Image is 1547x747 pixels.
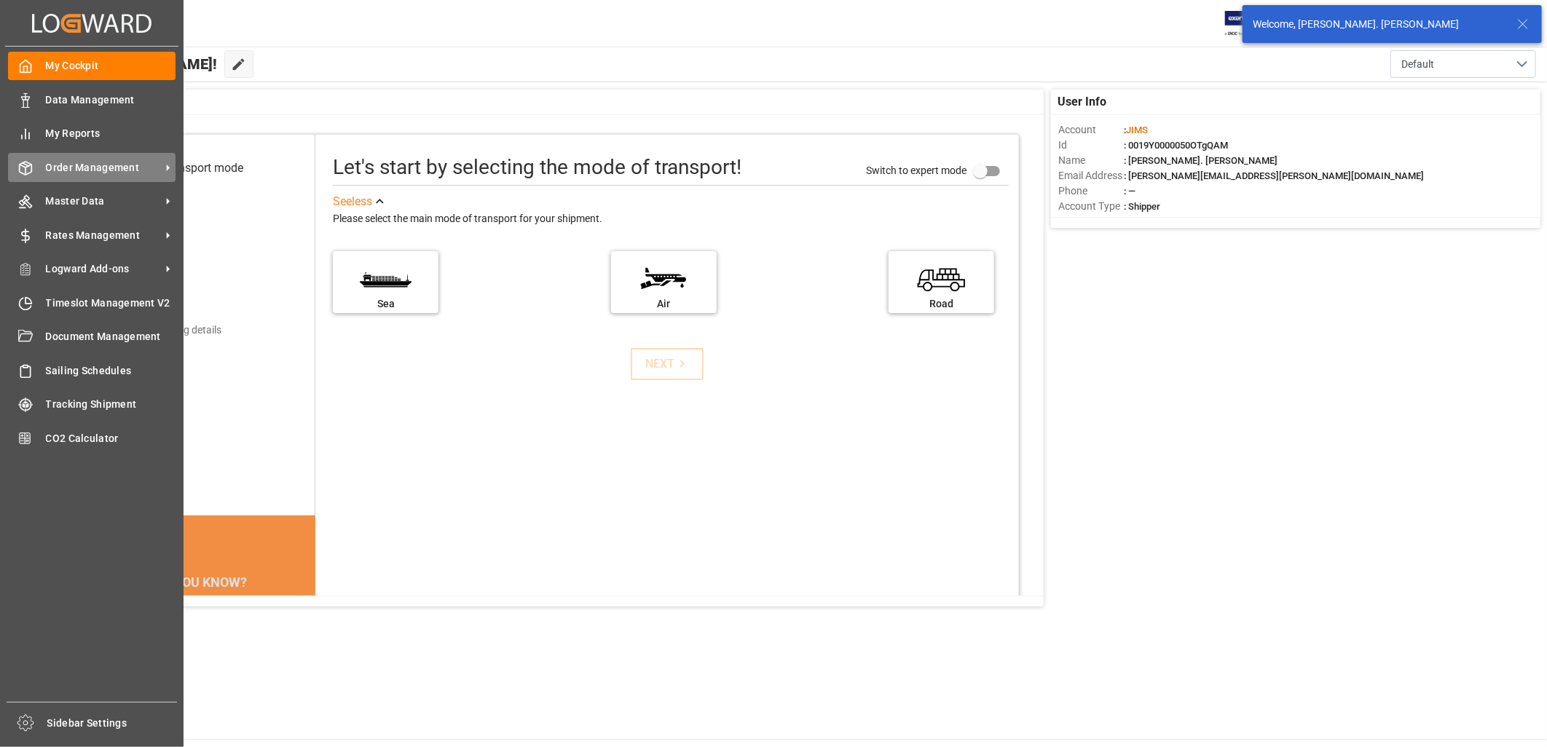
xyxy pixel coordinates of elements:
[46,329,176,344] span: Document Management
[1253,17,1503,32] div: Welcome, [PERSON_NAME]. [PERSON_NAME]
[1401,57,1434,72] span: Default
[8,356,176,384] a: Sailing Schedules
[1124,170,1424,181] span: : [PERSON_NAME][EMAIL_ADDRESS][PERSON_NAME][DOMAIN_NAME]
[130,159,243,177] div: Select transport mode
[896,296,987,312] div: Road
[46,194,161,209] span: Master Data
[8,52,176,80] a: My Cockpit
[60,50,217,78] span: Hello [PERSON_NAME]!
[333,193,372,210] div: See less
[1058,138,1124,153] span: Id
[82,566,316,597] div: DID YOU KNOW?
[46,126,176,141] span: My Reports
[8,288,176,317] a: Timeslot Management V2
[1390,50,1536,78] button: open menu
[1124,140,1228,151] span: : 0019Y0000050OTgQAM
[130,323,221,338] div: Add shipping details
[1058,183,1124,199] span: Phone
[1058,93,1107,111] span: User Info
[46,431,176,446] span: CO2 Calculator
[1124,186,1135,197] span: : —
[1058,168,1124,183] span: Email Address
[1225,11,1275,36] img: Exertis%20JAM%20-%20Email%20Logo.jpg_1722504956.jpg
[631,348,704,380] button: NEXT
[46,58,176,74] span: My Cockpit
[8,323,176,351] a: Document Management
[8,390,176,419] a: Tracking Shipment
[333,210,1008,228] div: Please select the main mode of transport for your shipment.
[8,119,176,148] a: My Reports
[8,85,176,114] a: Data Management
[1124,201,1160,212] span: : Shipper
[46,160,161,175] span: Order Management
[8,424,176,452] a: CO2 Calculator
[866,165,967,176] span: Switch to expert mode
[1124,125,1148,135] span: :
[333,152,741,183] div: Let's start by selecting the mode of transport!
[46,92,176,108] span: Data Management
[1058,199,1124,214] span: Account Type
[46,228,161,243] span: Rates Management
[46,397,176,412] span: Tracking Shipment
[47,716,178,731] span: Sidebar Settings
[46,261,161,277] span: Logward Add-ons
[1124,155,1278,166] span: : [PERSON_NAME]. [PERSON_NAME]
[1126,125,1148,135] span: JIMS
[340,296,431,312] div: Sea
[618,296,709,312] div: Air
[1058,153,1124,168] span: Name
[46,296,176,311] span: Timeslot Management V2
[645,355,690,373] div: NEXT
[1058,122,1124,138] span: Account
[46,363,176,379] span: Sailing Schedules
